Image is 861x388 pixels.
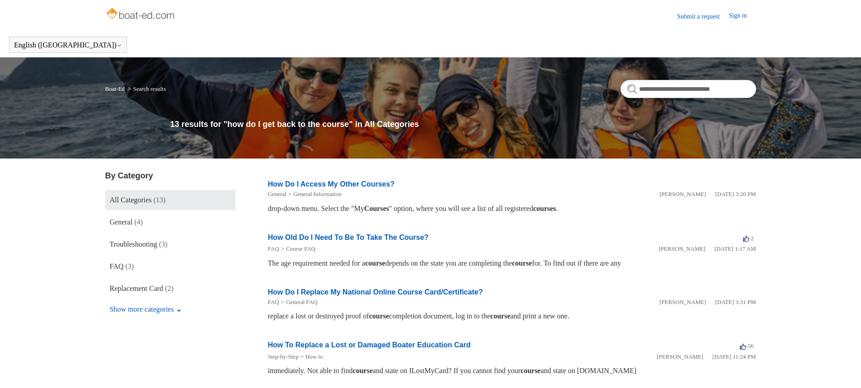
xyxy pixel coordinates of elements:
[715,245,756,252] time: 03/14/2022, 01:17
[286,245,315,252] a: Course FAQ
[268,311,756,322] div: replace a lost or destroyed proof of completion document, log in to the and print a new one.
[105,85,125,92] a: Boat-Ed
[740,342,753,349] span: -56
[657,352,703,361] li: [PERSON_NAME]
[659,298,706,307] li: [PERSON_NAME]
[279,244,315,253] li: Course FAQ
[521,367,541,374] em: course
[293,191,341,197] a: General Information
[715,299,756,305] time: 01/05/2024, 15:31
[110,240,157,248] span: Troubleshooting
[268,298,279,307] li: FAQ
[268,180,395,188] a: How Do I Access My Other Courses?
[268,203,756,214] div: drop-down menu. Select the "My " option, where you will see a list of all registered .
[268,299,279,305] a: FAQ
[105,85,127,92] li: Boat-Ed
[110,262,124,270] span: FAQ
[268,288,483,296] a: How Do I Replace My National Online Course Card/Certificate?
[659,190,706,199] li: [PERSON_NAME]
[126,85,166,92] li: Search results
[268,245,279,252] a: FAQ
[659,244,705,253] li: [PERSON_NAME]
[677,12,729,21] a: Submit a request
[533,205,556,212] em: courses
[105,170,235,182] h3: By Category
[159,240,168,248] span: (3)
[105,212,235,232] a: General (4)
[287,190,342,199] li: General Information
[512,259,532,267] em: course
[110,196,152,204] span: All Categories
[268,341,471,349] a: How To Replace a Lost or Damaged Boater Education Card
[170,118,756,131] h1: 13 results for "how do I get back to the course" in All Categories
[105,301,186,318] button: Show more categories
[110,218,133,226] span: General
[490,312,510,320] em: course
[14,41,122,49] button: English ([GEOGRAPHIC_DATA])
[105,234,235,254] a: Troubleshooting (3)
[125,262,134,270] span: (3)
[364,205,389,212] em: Courses
[298,352,323,361] li: How to
[729,11,756,22] a: Sign in
[134,218,143,226] span: (4)
[715,191,756,197] time: 01/05/2024, 15:20
[286,299,317,305] a: General FAQ
[306,353,323,360] a: How to
[105,257,235,276] a: FAQ (3)
[268,258,756,269] div: The age requirement needed for a depends on the state you are completing the for. To find out if ...
[110,285,164,292] span: Replacement Card
[743,235,754,242] span: -2
[105,279,235,299] a: Replacement Card (2)
[165,285,174,292] span: (2)
[268,190,287,199] li: General
[369,312,389,320] em: course
[365,259,385,267] em: course
[831,358,854,381] div: Live chat
[268,352,299,361] li: Step-by-Step
[268,191,287,197] a: General
[268,244,279,253] li: FAQ
[105,5,177,23] img: Boat-Ed Help Center home page
[621,80,756,98] input: Search
[712,353,756,360] time: 03/10/2022, 23:24
[105,190,235,210] a: All Categories (13)
[153,196,165,204] span: (13)
[268,353,299,360] a: Step-by-Step
[268,234,429,241] a: How Old Do I Need To Be To Take The Course?
[268,365,756,376] div: immediately. Not able to find and state on ILostMyCard? If you cannot find your and state on [DOM...
[279,298,318,307] li: General FAQ
[353,367,372,374] em: course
